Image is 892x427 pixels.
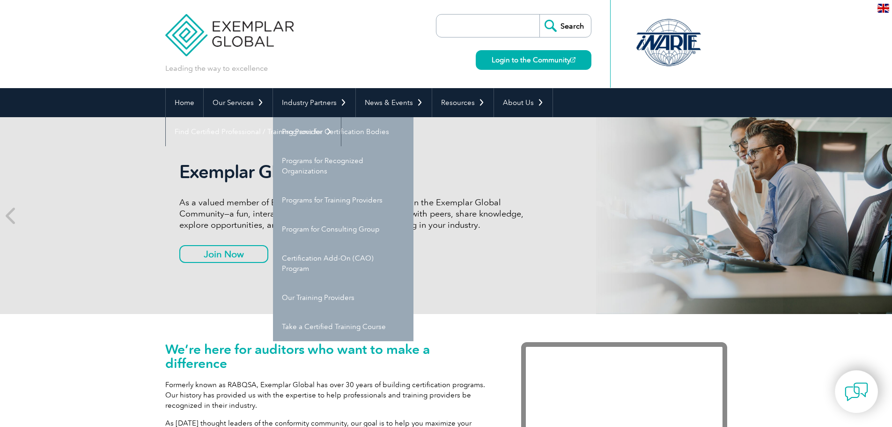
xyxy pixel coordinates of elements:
a: Program for Consulting Group [273,215,413,244]
h2: Exemplar Global Community [179,161,531,183]
a: Our Training Providers [273,283,413,312]
a: News & Events [356,88,432,117]
a: Our Services [204,88,273,117]
a: Home [166,88,203,117]
img: open_square.png [570,57,575,62]
a: Take a Certified Training Course [273,312,413,341]
a: Find Certified Professional / Training Provider [166,117,341,146]
a: Login to the Community [476,50,591,70]
a: Programs for Recognized Organizations [273,146,413,186]
h1: We’re here for auditors who want to make a difference [165,342,493,370]
a: Industry Partners [273,88,355,117]
input: Search [539,15,591,37]
a: Certification Add-On (CAO) Program [273,244,413,283]
a: About Us [494,88,553,117]
a: Programs for Training Providers [273,186,413,215]
img: contact-chat.png [845,380,868,404]
a: Join Now [179,245,268,263]
a: Resources [432,88,494,117]
p: Leading the way to excellence [165,63,268,74]
a: Programs for Certification Bodies [273,117,413,146]
img: en [877,4,889,13]
p: As a valued member of Exemplar Global, we invite you to join the Exemplar Global Community—a fun,... [179,197,531,231]
p: Formerly known as RABQSA, Exemplar Global has over 30 years of building certification programs. O... [165,380,493,411]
